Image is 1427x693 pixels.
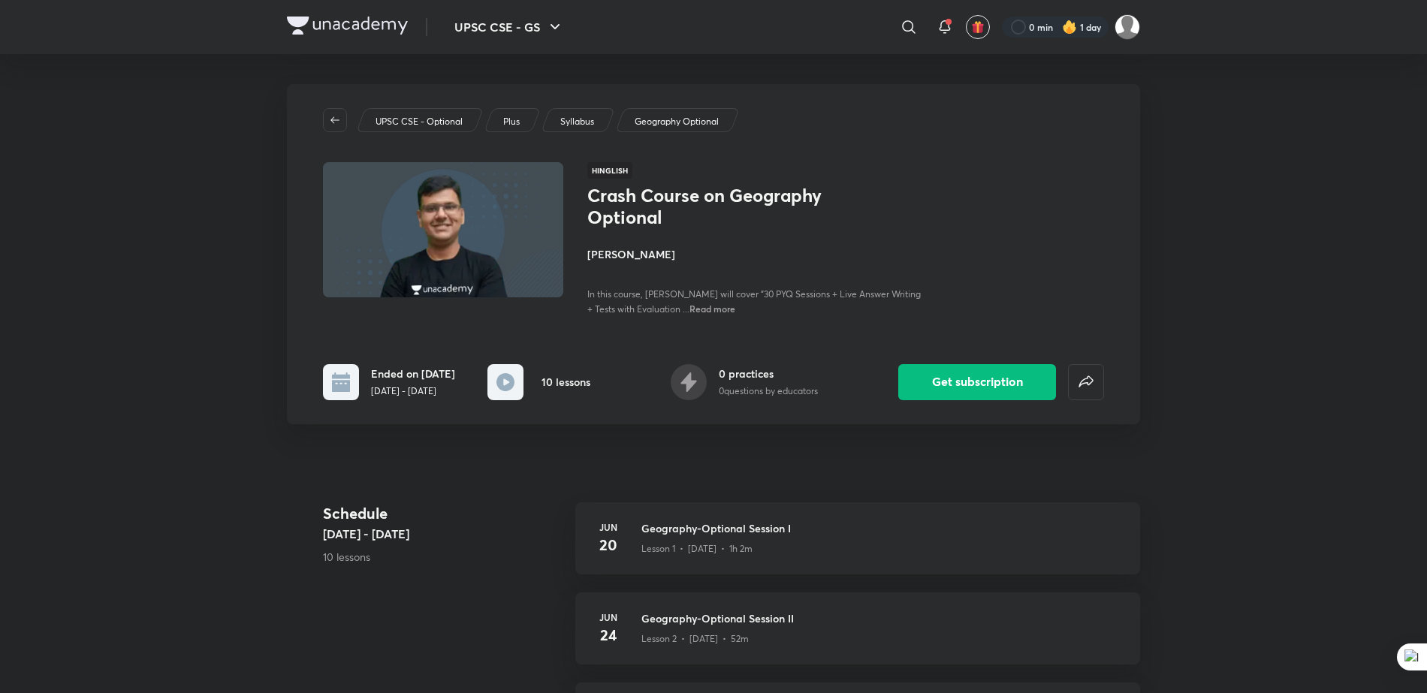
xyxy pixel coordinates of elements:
button: UPSC CSE - GS [445,12,573,42]
a: Plus [501,115,523,128]
h3: Geography-Optional Session II [641,610,1122,626]
p: Lesson 2 • [DATE] • 52m [641,632,749,646]
button: avatar [966,15,990,39]
p: Syllabus [560,115,594,128]
span: Hinglish [587,162,632,179]
a: Jun24Geography-Optional Session IILesson 2 • [DATE] • 52m [575,592,1140,682]
p: 0 questions by educators [719,384,818,398]
img: Ayushi Singh [1115,14,1140,40]
h3: Geography-Optional Session I [641,520,1122,536]
h6: 0 practices [719,366,818,381]
h4: 20 [593,534,623,556]
a: UPSC CSE - Optional [373,115,466,128]
img: Thumbnail [321,161,566,299]
h6: Jun [593,610,623,624]
h5: [DATE] - [DATE] [323,525,563,543]
h1: Crash Course on Geography Optional [587,185,833,228]
h4: Schedule [323,502,563,525]
h6: 10 lessons [542,374,590,390]
h4: [PERSON_NAME] [587,246,924,262]
button: Get subscription [898,364,1056,400]
button: false [1068,364,1104,400]
a: Syllabus [558,115,597,128]
img: Company Logo [287,17,408,35]
a: Geography Optional [632,115,722,128]
p: Geography Optional [635,115,719,128]
p: Plus [503,115,520,128]
span: In this course, [PERSON_NAME] will cover "30 PYQ Sessions + Live Answer Writing + Tests with Eval... [587,288,921,315]
a: Company Logo [287,17,408,38]
p: Lesson 1 • [DATE] • 1h 2m [641,542,753,556]
span: Read more [689,303,735,315]
h4: 24 [593,624,623,646]
p: 10 lessons [323,549,563,565]
h6: Jun [593,520,623,534]
img: avatar [971,20,985,34]
img: streak [1062,20,1077,35]
p: [DATE] - [DATE] [371,384,455,398]
a: Jun20Geography-Optional Session ILesson 1 • [DATE] • 1h 2m [575,502,1140,592]
h6: Ended on [DATE] [371,366,455,381]
p: UPSC CSE - Optional [376,115,463,128]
